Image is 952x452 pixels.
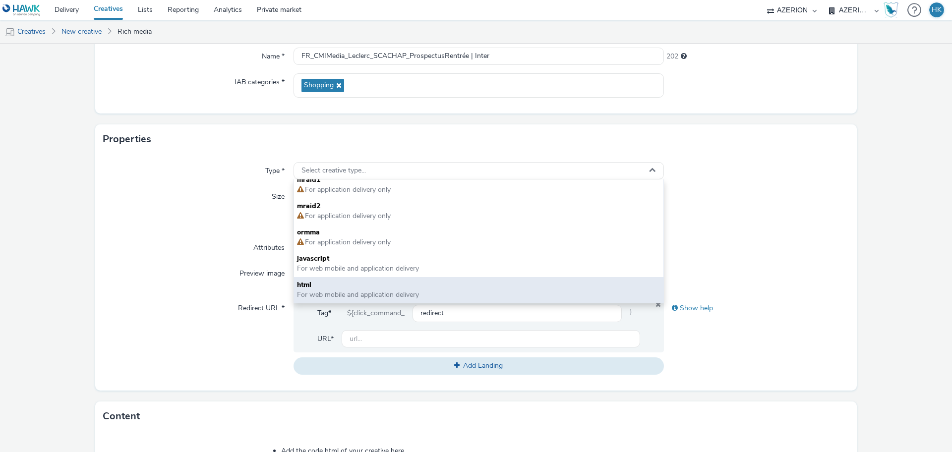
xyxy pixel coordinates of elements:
span: Select creative type... [301,167,366,175]
h3: Properties [103,132,151,147]
h3: Content [103,409,140,424]
div: HK [932,2,942,17]
span: For application delivery only [304,185,391,194]
input: Name [294,48,664,65]
label: Redirect URL * [234,299,289,313]
div: ${click_command_ [339,304,413,322]
span: } [622,304,640,322]
label: Preview image [236,265,289,279]
div: Show help [664,299,849,317]
span: mraid2 [297,201,660,211]
span: ormma [297,227,660,237]
img: mobile [5,27,15,37]
span: For application delivery only [304,237,391,247]
span: For web mobile and application delivery [297,264,419,273]
label: Name * [258,48,289,61]
span: html [297,280,660,290]
div: Maximum 255 characters [681,52,687,61]
span: For application delivery only [304,211,391,221]
a: Rich media [113,20,157,44]
label: Size [268,188,289,202]
a: Hawk Academy [884,2,902,18]
label: Attributes [249,239,289,253]
span: Shopping [304,81,334,90]
img: undefined Logo [2,4,41,16]
button: Add Landing [294,357,664,374]
label: IAB categories * [231,73,289,87]
a: New creative [57,20,107,44]
span: For web mobile and application delivery [297,290,419,299]
label: Type * [261,162,289,176]
span: mraid1 [297,175,660,185]
input: url... [342,330,640,347]
span: javascript [297,254,660,264]
span: Add Landing [463,361,503,370]
img: Hawk Academy [884,2,898,18]
span: 202 [666,52,678,61]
